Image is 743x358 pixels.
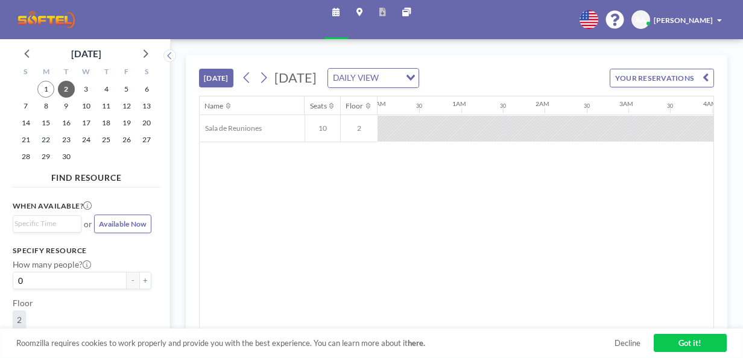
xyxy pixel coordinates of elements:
[328,69,419,87] div: Search for option
[138,131,155,148] span: Saturday, September 27, 2025
[78,131,95,148] span: Wednesday, September 24, 2025
[138,115,155,131] span: Saturday, September 20, 2025
[76,65,96,81] div: W
[452,100,466,108] div: 1AM
[118,81,135,98] span: Friday, September 5, 2025
[274,70,317,86] span: [DATE]
[58,98,75,115] span: Tuesday, September 9, 2025
[37,115,54,131] span: Monday, September 15, 2025
[71,45,101,62] div: [DATE]
[96,65,116,81] div: T
[58,81,75,98] span: Tuesday, September 2, 2025
[346,101,363,110] div: Floor
[98,81,115,98] span: Thursday, September 4, 2025
[13,259,91,269] label: How many people?
[408,338,425,348] a: here.
[138,81,155,98] span: Saturday, September 6, 2025
[78,115,95,131] span: Wednesday, September 17, 2025
[416,103,422,110] div: 30
[37,98,54,115] span: Monday, September 8, 2025
[199,69,233,87] button: [DATE]
[118,98,135,115] span: Friday, September 12, 2025
[98,115,115,131] span: Thursday, September 18, 2025
[94,215,151,233] button: Available Now
[127,272,139,289] button: -
[37,81,54,98] span: Monday, September 1, 2025
[139,272,152,289] button: +
[116,65,136,81] div: F
[14,218,75,230] input: Search for option
[13,216,81,232] div: Search for option
[667,103,673,110] div: 30
[17,9,76,30] img: organization-logo
[118,131,135,148] span: Friday, September 26, 2025
[536,100,549,108] div: 2AM
[654,334,727,352] a: Got it!
[703,100,717,108] div: 4AM
[13,246,152,255] h3: Specify resource
[36,65,55,81] div: M
[78,81,95,98] span: Wednesday, September 3, 2025
[382,71,399,85] input: Search for option
[17,98,34,115] span: Sunday, September 7, 2025
[98,131,115,148] span: Thursday, September 25, 2025
[17,115,34,131] span: Sunday, September 14, 2025
[99,219,147,228] span: Available Now
[654,16,713,25] span: [PERSON_NAME]
[37,131,54,148] span: Monday, September 22, 2025
[610,69,714,87] button: YOUR RESERVATIONS
[310,101,327,110] div: Seats
[17,148,34,165] span: Sunday, September 28, 2025
[13,298,33,308] label: Floor
[16,65,36,81] div: S
[500,103,506,110] div: 30
[138,98,155,115] span: Saturday, September 13, 2025
[615,338,640,348] a: Decline
[305,124,341,133] span: 10
[56,65,76,81] div: T
[137,65,157,81] div: S
[200,124,262,133] span: Sala de Reuniones
[584,103,590,110] div: 30
[636,15,646,24] span: RA
[204,101,223,110] div: Name
[98,98,115,115] span: Thursday, September 11, 2025
[619,100,633,108] div: 3AM
[17,315,22,325] span: 2
[78,98,95,115] span: Wednesday, September 10, 2025
[37,148,54,165] span: Monday, September 29, 2025
[84,219,92,229] span: or
[341,124,378,133] span: 2
[16,338,615,348] span: Roomzilla requires cookies to work properly and provide you with the best experience. You can lea...
[58,148,75,165] span: Tuesday, September 30, 2025
[17,131,34,148] span: Sunday, September 21, 2025
[118,115,135,131] span: Friday, September 19, 2025
[330,71,381,85] span: DAILY VIEW
[58,115,75,131] span: Tuesday, September 16, 2025
[58,131,75,148] span: Tuesday, September 23, 2025
[13,168,160,183] h4: FIND RESOURCE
